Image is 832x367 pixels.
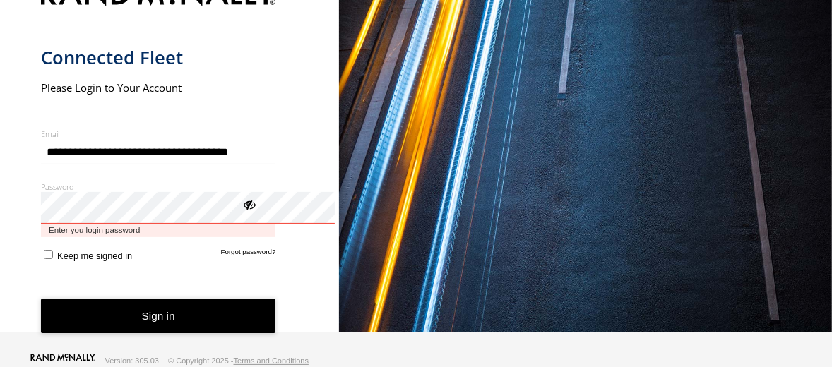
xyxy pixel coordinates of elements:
[234,356,309,365] a: Terms and Conditions
[57,251,132,261] span: Keep me signed in
[242,197,256,211] div: ViewPassword
[41,46,276,69] h1: Connected Fleet
[41,80,276,95] h2: Please Login to Your Account
[168,356,309,365] div: © Copyright 2025 -
[41,181,276,192] label: Password
[41,224,276,237] span: Enter you login password
[41,128,276,139] label: Email
[221,248,276,261] a: Forgot password?
[41,299,276,333] button: Sign in
[44,250,53,259] input: Keep me signed in
[105,356,159,365] div: Version: 305.03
